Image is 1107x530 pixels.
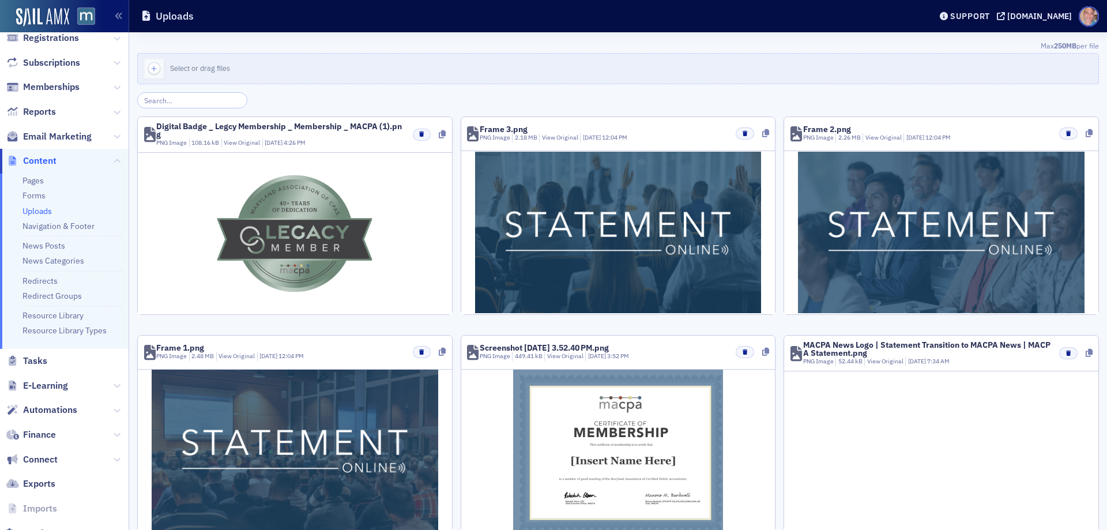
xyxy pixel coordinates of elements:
[22,276,58,286] a: Redirects
[23,379,68,392] span: E-Learning
[950,11,990,21] div: Support
[278,352,304,360] span: 12:04 PM
[908,357,927,365] span: [DATE]
[23,428,56,441] span: Finance
[156,122,404,138] div: Digital Badge _ Legcy Membership _ Membership _ MACPA (1).png
[23,32,79,44] span: Registrations
[23,355,47,367] span: Tasks
[259,352,278,360] span: [DATE]
[23,478,55,490] span: Exports
[22,175,44,186] a: Pages
[22,206,52,216] a: Uploads
[156,9,194,23] h1: Uploads
[512,133,537,142] div: 2.18 MB
[189,138,220,148] div: 108.16 kB
[77,7,95,25] img: SailAMX
[16,8,69,27] img: SailAMX
[927,357,950,365] span: 7:34 AM
[23,404,77,416] span: Automations
[480,125,528,133] div: Frame 3.png
[23,502,57,515] span: Imports
[219,352,255,360] a: View Original
[6,453,58,466] a: Connect
[6,106,56,118] a: Reports
[865,133,902,141] a: View Original
[835,357,863,366] div: 52.44 kB
[22,325,107,336] a: Resource Library Types
[6,155,57,167] a: Content
[835,133,861,142] div: 2.26 MB
[23,81,80,93] span: Memberships
[69,7,95,27] a: View Homepage
[265,138,284,146] span: [DATE]
[23,453,58,466] span: Connect
[23,106,56,118] span: Reports
[6,428,56,441] a: Finance
[803,133,834,142] div: PNG Image
[867,357,903,365] a: View Original
[6,130,92,143] a: Email Marketing
[137,40,1099,53] div: Max per file
[284,138,306,146] span: 4:26 PM
[22,190,46,201] a: Forms
[547,352,583,360] a: View Original
[1007,11,1072,21] div: [DOMAIN_NAME]
[512,352,543,361] div: 449.41 kB
[588,352,607,360] span: [DATE]
[23,130,92,143] span: Email Marketing
[906,133,925,141] span: [DATE]
[23,155,57,167] span: Content
[156,352,187,361] div: PNG Image
[6,32,79,44] a: Registrations
[925,133,951,141] span: 12:04 PM
[23,57,80,69] span: Subscriptions
[6,57,80,69] a: Subscriptions
[542,133,578,141] a: View Original
[137,53,1099,84] button: Select or drag files
[22,291,82,301] a: Redirect Groups
[6,81,80,93] a: Memberships
[480,352,510,361] div: PNG Image
[1079,6,1099,27] span: Profile
[803,357,834,366] div: PNG Image
[224,138,260,146] a: View Original
[480,344,609,352] div: Screenshot [DATE] 3.52.40 PM.png
[6,379,68,392] a: E-Learning
[997,12,1076,20] button: [DOMAIN_NAME]
[480,133,510,142] div: PNG Image
[6,355,47,367] a: Tasks
[22,221,95,231] a: Navigation & Footer
[6,502,57,515] a: Imports
[22,255,84,266] a: News Categories
[22,310,84,321] a: Resource Library
[602,133,627,141] span: 12:04 PM
[137,92,247,108] input: Search…
[156,344,204,352] div: Frame 1.png
[607,352,629,360] span: 3:52 PM
[156,138,187,148] div: PNG Image
[1054,41,1076,50] span: 250MB
[189,352,214,361] div: 2.48 MB
[583,133,602,141] span: [DATE]
[6,404,77,416] a: Automations
[803,341,1051,357] div: MACPA News Logo | Statement Transition to MACPA News | MACPA Statement.png
[22,240,65,251] a: News Posts
[170,63,230,73] span: Select or drag files
[6,478,55,490] a: Exports
[803,125,851,133] div: Frame 2.png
